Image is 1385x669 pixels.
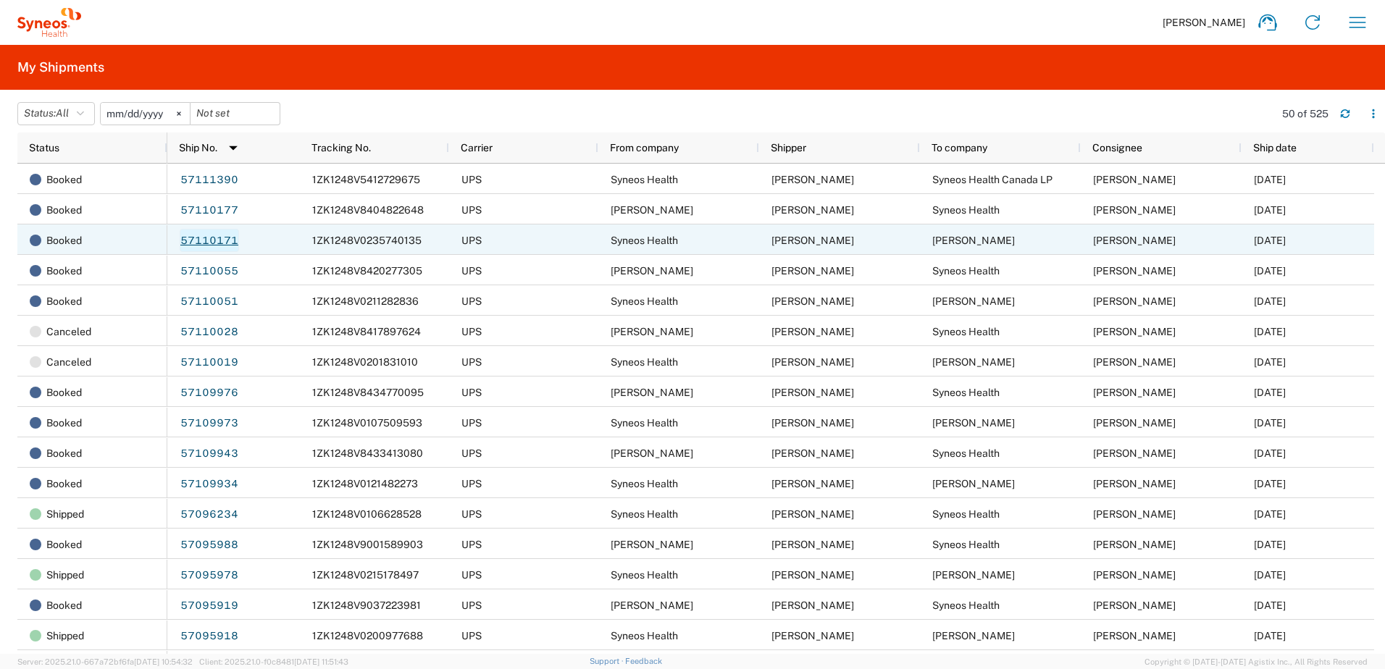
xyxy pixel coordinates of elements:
[1093,599,1176,611] span: Chris Carpenter
[17,102,95,125] button: Status:All
[611,478,678,489] span: Syneos Health
[46,316,91,347] span: Canceled
[611,630,678,641] span: Syneos Health
[932,204,1000,216] span: Syneos Health
[1254,569,1286,581] span: 10/10/2025
[46,377,82,408] span: Booked
[932,539,1000,550] span: Syneos Health
[611,569,678,581] span: Syneos Health
[1254,265,1286,277] span: 10/13/2025
[771,142,806,153] span: Shipper
[134,657,193,666] span: [DATE] 10:54:32
[1092,142,1142,153] span: Consignee
[611,326,693,337] span: Phillip Justice
[46,164,82,195] span: Booked
[46,225,82,256] span: Booked
[771,295,854,307] span: Chris Carpenter
[180,168,239,191] a: 57111390
[1145,655,1368,668] span: Copyright © [DATE]-[DATE] Agistix Inc., All Rights Reserved
[611,265,693,277] span: Phillip Justice
[312,174,420,185] span: 1ZK1248V5412729675
[312,417,422,429] span: 1ZK1248V0107509593
[771,387,854,398] span: Carol Youngkin
[932,447,1000,459] span: Syneos Health
[771,356,854,368] span: Chris Carpenter
[46,347,91,377] span: Canceled
[461,265,482,277] span: UPS
[180,350,239,374] a: 57110019
[1093,539,1176,550] span: Chris Carpenter
[771,478,854,489] span: Chris Carpenter
[46,499,84,529] span: Shipped
[180,229,239,252] a: 57110171
[101,103,190,125] input: Not set
[312,326,421,337] span: 1ZK1248V8417897624
[771,539,854,550] span: Saketha Kandukuri
[1254,174,1286,185] span: 10/13/2025
[932,630,1015,641] span: Rashidah Cornitcher
[461,478,482,489] span: UPS
[611,599,693,611] span: Rashidah Cornitcher
[771,417,854,429] span: Chris Carpenter
[46,438,82,468] span: Booked
[46,620,84,651] span: Shipped
[1254,387,1286,398] span: 10/13/2025
[590,657,626,665] a: Support
[771,630,854,641] span: Chris Carpenter
[46,195,82,225] span: Booked
[932,387,1000,398] span: Syneos Health
[312,235,422,246] span: 1ZK1248V0235740135
[312,204,424,216] span: 1ZK1248V8404822648
[1253,142,1297,153] span: Ship date
[1254,478,1286,489] span: 10/13/2025
[1093,326,1176,337] span: Chris Carpenter
[1093,204,1176,216] span: Chris Carpenter
[771,447,854,459] span: Anna Landis
[1093,447,1176,459] span: Chris Carpenter
[932,356,1015,368] span: Phillip Justice
[1254,599,1286,611] span: 10/10/2025
[312,630,423,641] span: 1ZK1248V0200977688
[1093,295,1176,307] span: Phillip Justice
[312,265,422,277] span: 1ZK1248V8420277305
[46,286,82,316] span: Booked
[932,326,1000,337] span: Syneos Health
[932,508,1000,520] span: Syneos Health
[199,657,348,666] span: Client: 2025.21.0-f0c8481
[611,387,693,398] span: Carol Youngkin
[932,235,1015,246] span: Mike Gordon
[611,356,678,368] span: Syneos Health
[180,594,239,617] a: 57095919
[312,599,421,611] span: 1ZK1248V9037223981
[180,624,239,647] a: 57095918
[1254,630,1286,641] span: 10/10/2025
[932,142,987,153] span: To company
[1093,174,1176,185] span: Shaun Villafana
[461,174,482,185] span: UPS
[461,630,482,641] span: UPS
[461,599,482,611] span: UPS
[1093,630,1176,641] span: Rashidah Cornitcher
[1254,447,1286,459] span: 10/13/2025
[191,103,280,125] input: Not set
[611,447,693,459] span: Anna Landis
[1282,107,1328,120] div: 50 of 525
[932,417,1015,429] span: Carol Youngkin
[461,417,482,429] span: UPS
[461,447,482,459] span: UPS
[1093,235,1176,246] span: Mike Gordon
[611,539,693,550] span: Saketha Kandukuri
[180,502,239,526] a: 57096234
[179,142,217,153] span: Ship No.
[312,356,418,368] span: 1ZK1248V0201831010
[932,478,1015,489] span: Anna Landis
[611,295,678,307] span: Syneos Health
[17,59,104,76] h2: My Shipments
[1093,478,1176,489] span: Anna Landis
[1254,235,1286,246] span: 10/13/2025
[932,295,1015,307] span: Phillip Justice
[180,472,239,495] a: 57109934
[932,599,1000,611] span: Syneos Health
[771,204,854,216] span: Mike Gordon
[46,560,84,590] span: Shipped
